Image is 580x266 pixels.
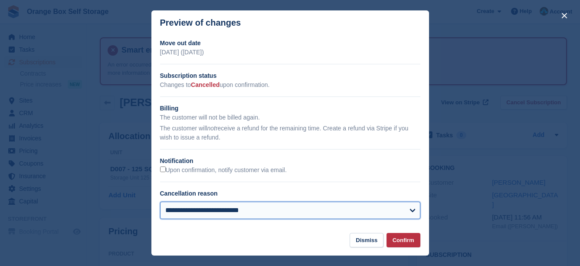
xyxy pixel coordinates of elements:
[160,156,420,166] h2: Notification
[160,166,166,172] input: Upon confirmation, notify customer via email.
[557,9,571,23] button: close
[207,125,215,132] em: not
[160,190,218,197] label: Cancellation reason
[160,124,420,142] p: The customer will receive a refund for the remaining time. Create a refund via Stripe if you wish...
[350,233,383,247] button: Dismiss
[387,233,420,247] button: Confirm
[160,39,420,48] h2: Move out date
[160,71,420,80] h2: Subscription status
[160,113,420,122] p: The customer will not be billed again.
[160,104,420,113] h2: Billing
[191,81,220,88] span: Cancelled
[160,80,420,90] p: Changes to upon confirmation.
[160,166,287,174] label: Upon confirmation, notify customer via email.
[160,48,420,57] p: [DATE] ([DATE])
[160,18,241,28] p: Preview of changes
